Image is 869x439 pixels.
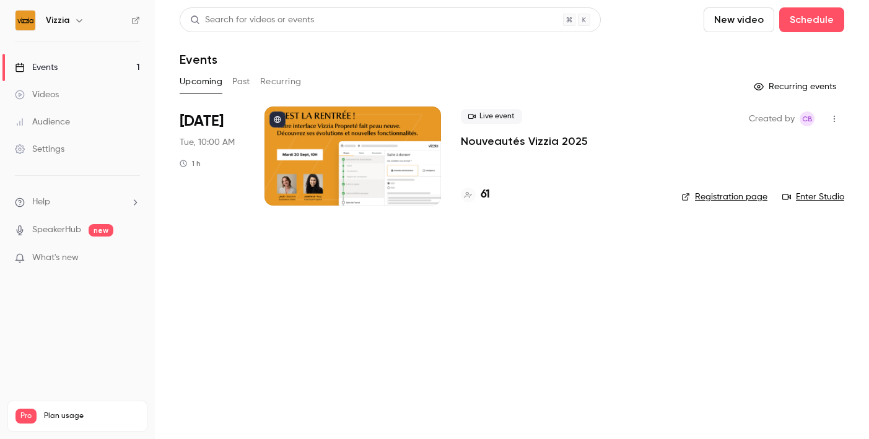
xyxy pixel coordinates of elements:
span: Created by [749,111,795,126]
a: Registration page [681,191,767,203]
div: Sep 30 Tue, 10:00 AM (Europe/Paris) [180,106,245,206]
h6: Vizzia [46,14,69,27]
span: Pro [15,409,37,424]
span: Tue, 10:00 AM [180,136,235,149]
div: Settings [15,143,64,155]
img: Vizzia [15,11,35,30]
span: new [89,224,113,237]
a: Nouveautés Vizzia 2025 [461,134,588,149]
a: 61 [461,186,490,203]
button: New video [704,7,774,32]
span: Live event [461,109,522,124]
div: 1 h [180,159,201,168]
h1: Events [180,52,217,67]
span: Chloé Barre [800,111,814,126]
div: Search for videos or events [190,14,314,27]
div: Events [15,61,58,74]
span: Help [32,196,50,209]
button: Recurring [260,72,302,92]
button: Past [232,72,250,92]
span: CB [802,111,813,126]
span: Plan usage [44,411,139,421]
a: SpeakerHub [32,224,81,237]
a: Enter Studio [782,191,844,203]
span: What's new [32,251,79,264]
button: Schedule [779,7,844,32]
button: Recurring events [748,77,844,97]
div: Audience [15,116,70,128]
h4: 61 [481,186,490,203]
span: [DATE] [180,111,224,131]
button: Upcoming [180,72,222,92]
div: Videos [15,89,59,101]
li: help-dropdown-opener [15,196,140,209]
